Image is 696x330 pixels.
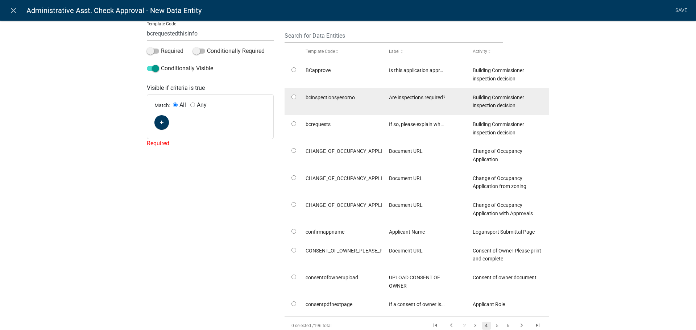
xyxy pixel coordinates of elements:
span: confirmappname [306,229,344,235]
span: bcinspectionsyesorno [306,95,355,100]
span: Consent of Owner-Please print and complete [473,248,541,262]
span: Change of Occupancy Application with Approvals [473,202,533,216]
label: Conditionally Required [193,47,265,55]
datatable-header-cell: Activity [465,43,549,60]
span: Applicant Role [473,301,505,307]
span: bcrequests [306,121,331,127]
a: 6 [504,322,513,330]
span: Template Code [306,49,335,54]
a: go to last page [531,322,544,330]
span: Document URL [389,248,423,254]
span: Match: [154,103,173,108]
i: close [9,6,18,15]
span: CHANGE_OF_OCCUPANCY_APPLICATION_DOCUMENT_URL [306,148,441,154]
span: 0 selected / [291,323,314,328]
span: Logansport Submittal Page [473,229,535,235]
span: consentofownerupload [306,275,358,280]
a: 2 [460,322,469,330]
span: Document URL [389,175,423,181]
span: Label [389,49,399,54]
h6: Visible if criteria is true [147,84,262,91]
div: Required [147,139,274,148]
span: Document URL [389,202,423,208]
label: Any [197,102,207,108]
span: consentpdfnextpage [306,301,352,307]
label: Conditionally Visible [147,64,213,73]
span: Is this application appr… [389,67,443,73]
span: Building Commissioner inspection decision [473,67,524,82]
span: Building Commissioner inspection decision [473,95,524,109]
input: Search for Data Entities [285,28,503,43]
span: CHANGE_OF_OCCUPANCY_APPLICATION_WITH_APPROVALS_DOCUMENT_URL [306,202,486,208]
span: Activity [473,49,487,54]
span: Applicant Name [389,229,425,235]
span: CONSENT_OF_OWNER_PLEASE_PRINT_AND_COMPLETE_DOCUMENT_URL [306,248,476,254]
a: go to next page [515,322,529,330]
a: 3 [471,322,480,330]
a: 5 [493,322,502,330]
a: go to previous page [444,322,458,330]
datatable-header-cell: Template Code [298,43,382,60]
span: Consent of owner document [473,275,536,280]
span: BCapprove [306,67,331,73]
span: Building Commissioner inspection decision [473,121,524,135]
label: All [179,102,186,108]
label: Required [147,47,183,55]
a: 4 [482,322,491,330]
a: go to first page [428,322,442,330]
span: CHANGE_OF_OCCUPANCY_APPLICATION_FROM_ZONING_DOCUMENT_URL [306,175,478,181]
span: Change of Occupancy Application from zoning [473,175,526,189]
datatable-header-cell: Label [382,43,466,60]
span: Administrative Asst. Check Approval - New Data Entity [26,3,202,18]
span: If a consent of owner is… [389,301,444,307]
span: If so, please explain wh… [389,121,444,127]
span: Document URL [389,148,423,154]
span: UPLOAD CONSENT OF OWNER [389,275,440,289]
span: Change of Occupancy Application [473,148,522,162]
span: Are inspections required? [389,95,446,100]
